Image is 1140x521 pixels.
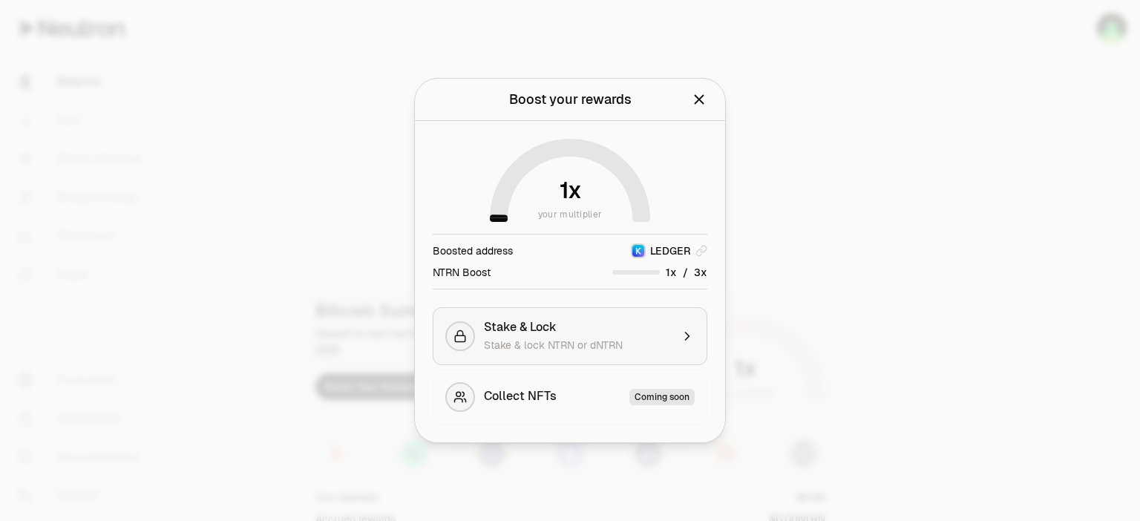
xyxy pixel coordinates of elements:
div: Coming soon [629,389,695,405]
span: LEDGER [650,243,691,258]
span: Stake & lock NTRN or dNTRN [484,338,623,352]
span: your multiplier [538,207,603,222]
div: / [612,264,707,280]
span: Collect NFTs [484,389,557,405]
div: NTRN Boost [433,265,491,280]
button: Stake & LockStake & lock NTRN or dNTRN [433,307,707,365]
button: Close [691,89,707,110]
div: Boosted address [433,243,513,258]
img: Keplr [632,245,644,257]
button: Collect NFTsComing soon [433,370,707,425]
button: KeplrLEDGER [631,243,707,258]
span: Stake & Lock [484,320,557,335]
div: Boost your rewards [509,89,632,110]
